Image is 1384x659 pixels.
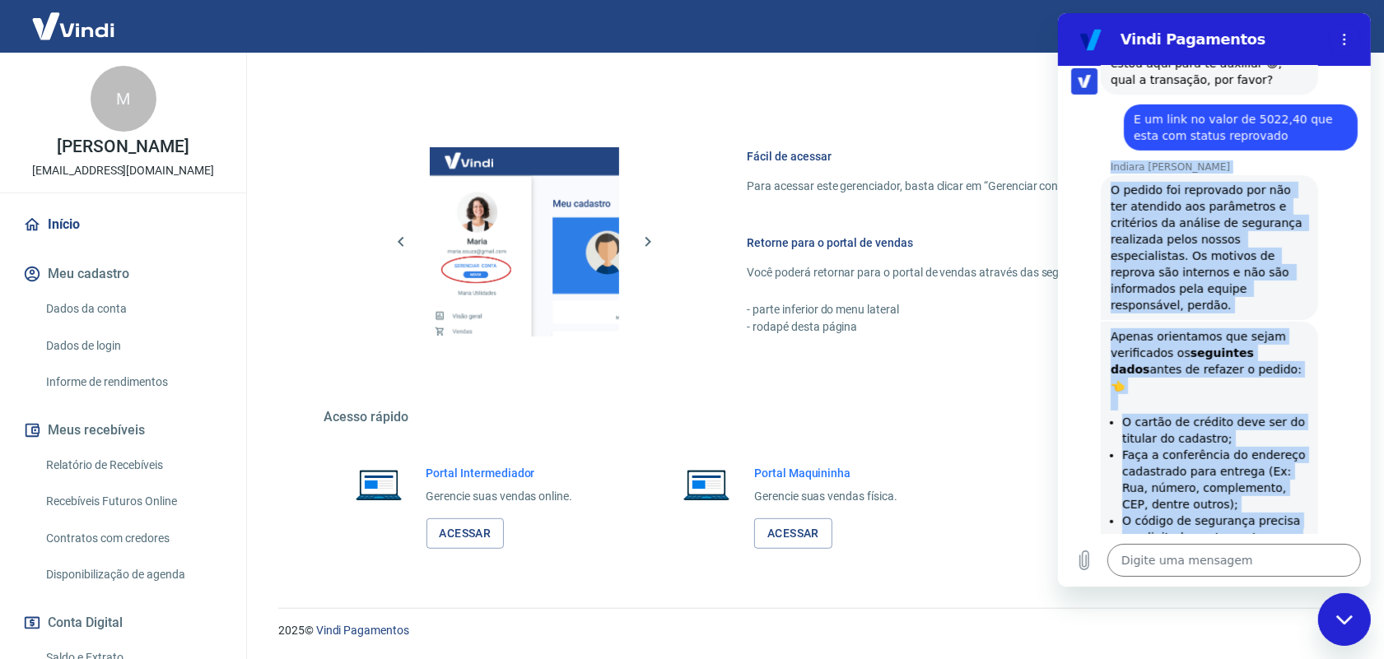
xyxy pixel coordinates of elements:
button: Meu cadastro [20,256,226,292]
a: Disponibilização de agenda [40,558,226,592]
h6: Retorne para o portal de vendas [748,234,1260,251]
a: Dados de login [40,329,226,363]
img: Vindi [20,1,127,51]
p: - rodapé desta página [748,318,1260,336]
button: Carregar arquivo [10,531,43,564]
button: Sair [1305,12,1364,42]
p: Para acessar este gerenciador, basta clicar em “Gerenciar conta” no menu lateral do portal de ven... [748,178,1260,195]
p: - parte inferior do menu lateral [748,301,1260,318]
p: [PERSON_NAME] [57,138,189,155]
a: Recebíveis Futuros Online [40,485,226,518]
a: Informe de rendimentos [40,365,226,399]
img: Imagem da dashboard mostrando o botão de gerenciar conta na sidebar no lado esquerdo [430,147,619,336]
li: O cartão de crédito deve ser do titular do cadastro; [64,401,250,434]
p: Você poderá retornar para o portal de vendas através das seguintes maneiras: [748,264,1260,281]
div: M [91,66,156,132]
p: Gerencie suas vendas online. [426,488,573,505]
h6: Portal Maquininha [754,465,897,481]
a: Contratos com credores [40,522,226,555]
a: Vindi Pagamentos [316,624,409,637]
a: Dados da conta [40,292,226,326]
li: O código de segurança precisa ser digitado exatamente como está no cartão; [64,499,250,549]
a: Início [20,207,226,243]
p: Gerencie suas vendas física. [754,488,897,505]
h6: Portal Intermediador [426,465,573,481]
a: Relatório de Recebíveis [40,448,226,482]
p: 2025 © [278,622,1344,639]
button: Conta Digital [20,605,226,641]
a: Acessar [426,518,505,549]
button: Meus recebíveis [20,412,226,448]
p: [EMAIL_ADDRESS][DOMAIN_NAME] [32,162,214,179]
h5: Acesso rápido [324,409,1299,425]
h6: Fácil de acessar [748,148,1260,165]
img: Imagem de um notebook aberto [344,465,413,504]
li: Faça a conferência do endereço cadastrado para entrega (Ex: Rua, número, complemento, CEP, dentre... [64,434,250,499]
img: Imagem de um notebook aberto [672,465,741,504]
a: Acessar [754,518,832,549]
iframe: Botão para abrir a janela de mensagens, conversa em andamento [1318,593,1371,646]
iframe: Janela de mensagens [1058,13,1371,587]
